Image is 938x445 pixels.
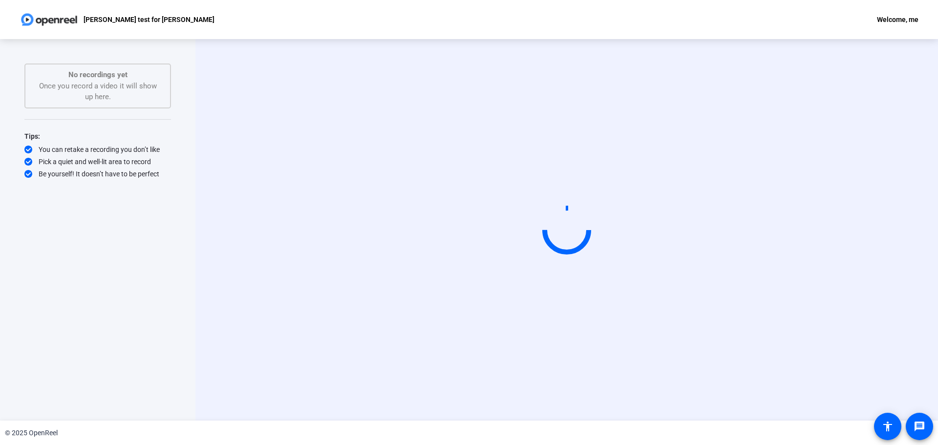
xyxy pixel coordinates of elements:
div: Once you record a video it will show up here. [35,69,160,103]
div: You can retake a recording you don’t like [24,145,171,154]
p: No recordings yet [35,69,160,81]
mat-icon: accessibility [882,421,894,432]
div: Be yourself! It doesn’t have to be perfect [24,169,171,179]
div: Welcome, me [877,14,918,25]
p: [PERSON_NAME] test for [PERSON_NAME] [84,14,214,25]
img: OpenReel logo [20,10,79,29]
div: Pick a quiet and well-lit area to record [24,157,171,167]
mat-icon: message [914,421,925,432]
div: Tips: [24,130,171,142]
div: © 2025 OpenReel [5,428,58,438]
